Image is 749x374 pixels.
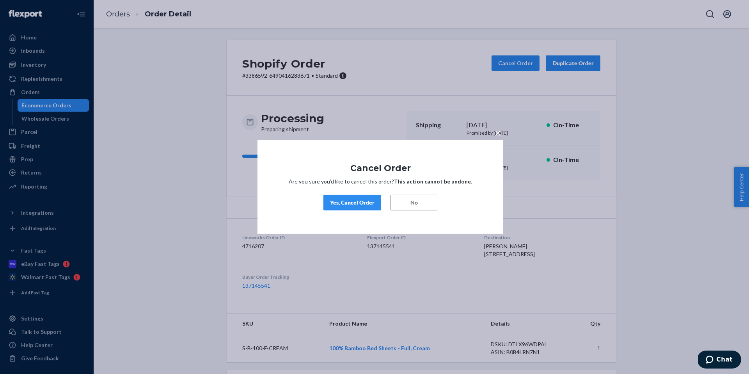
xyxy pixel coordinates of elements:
[281,178,480,185] p: Are you sure you’d like to cancel this order?
[281,164,480,173] h1: Cancel Order
[330,199,374,207] div: Yes, Cancel Order
[323,195,381,210] button: Yes, Cancel Order
[390,195,437,210] button: No
[394,178,472,185] strong: This action cannot be undone.
[698,351,741,370] iframe: Opens a widget where you can chat to one of our agents
[495,126,501,139] span: ×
